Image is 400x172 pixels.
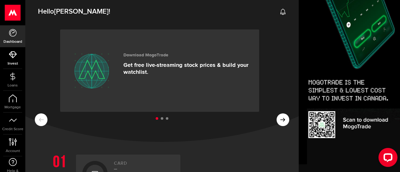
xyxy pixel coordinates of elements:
[123,62,250,76] p: Get free live-streaming stock prices & build your watchlist.
[114,161,174,169] h2: Card
[54,7,109,16] span: [PERSON_NAME]
[373,145,400,172] iframe: LiveChat chat widget
[60,29,259,112] a: Download MogoTrade Get free live-streaming stock prices & build your watchlist.
[38,5,110,18] span: Hello !
[123,53,250,58] h3: Download MogoTrade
